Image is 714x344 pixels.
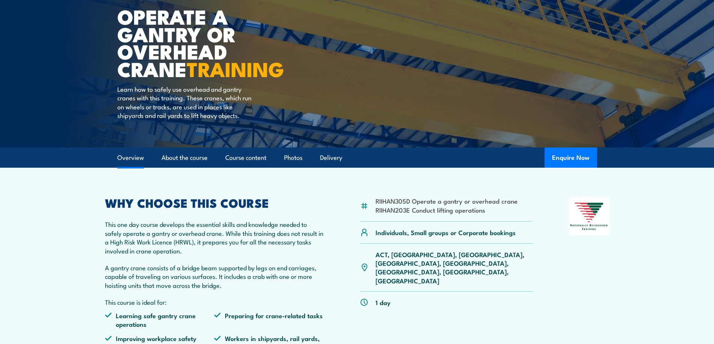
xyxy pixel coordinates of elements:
[376,298,391,307] p: 1 day
[117,148,144,168] a: Overview
[105,197,324,208] h2: WHY CHOOSE THIS COURSE
[376,197,518,205] li: RIIHAN305D Operate a gantry or overhead crane
[105,263,324,289] p: A gantry crane consists of a bridge beam supported by legs on end carriages, capable of traveling...
[105,311,214,329] li: Learning safe gantry crane operations
[569,197,609,235] img: Nationally Recognised Training logo.
[225,148,266,168] a: Course content
[162,148,208,168] a: About the course
[105,220,324,255] p: This one day course develops the essential skills and knowledge needed to safely operate a gantry...
[187,53,284,84] strong: TRAINING
[376,250,533,285] p: ACT, [GEOGRAPHIC_DATA], [GEOGRAPHIC_DATA], [GEOGRAPHIC_DATA], [GEOGRAPHIC_DATA], [GEOGRAPHIC_DATA...
[214,311,323,329] li: Preparing for crane-related tasks
[117,85,254,120] p: Learn how to safely use overhead and gantry cranes with this training. These cranes, which run on...
[376,206,518,214] li: RIIHAN203E Conduct lifting operations
[284,148,302,168] a: Photos
[376,228,516,237] p: Individuals, Small groups or Corporate bookings
[545,147,597,168] button: Enquire Now
[320,148,342,168] a: Delivery
[117,7,302,77] h1: Operate a Gantry or Overhead Crane
[105,298,324,306] p: This course is ideal for:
